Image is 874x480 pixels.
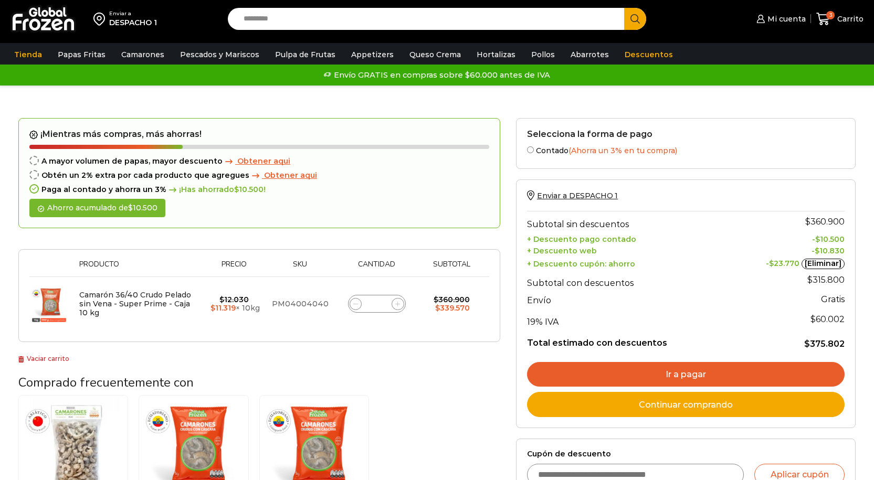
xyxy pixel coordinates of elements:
bdi: 339.570 [435,303,470,313]
span: Carrito [835,14,864,24]
input: Contado(Ahorra un 3% en tu compra) [527,146,534,153]
bdi: 12.030 [219,295,249,304]
a: 3 Carrito [816,7,864,31]
div: Enviar a [109,10,157,17]
a: Vaciar carrito [18,355,69,362]
span: $ [804,339,810,349]
div: A mayor volumen de papas, mayor descuento [29,157,489,166]
a: Tienda [9,45,47,65]
td: × 10kg [203,276,266,331]
td: - [733,256,845,270]
a: Hortalizas [471,45,521,65]
span: $ [234,185,239,194]
th: + Descuento web [527,244,733,256]
span: $ [815,246,819,255]
div: DESPACHO 1 [109,17,157,28]
a: Continuar comprando [527,392,845,417]
span: $ [435,303,440,313]
th: 19% IVA [527,308,733,329]
th: + Descuento pago contado [527,232,733,244]
th: Subtotal sin descuentos [527,211,733,232]
button: Search button [624,8,646,30]
a: Abarrotes [565,45,614,65]
a: Obtener aqui [223,157,290,166]
div: Obtén un 2% extra por cada producto que agregues [29,171,489,180]
th: + Descuento cupón: ahorro [527,256,733,270]
span: $ [815,234,820,244]
th: Subtotal con descuentos [527,270,733,291]
span: $ [210,303,215,313]
label: Contado [527,144,845,155]
span: $ [434,295,438,304]
span: $ [805,217,810,227]
div: Paga al contado y ahorra un 3% [29,185,489,194]
th: Total estimado con descuentos [527,329,733,349]
a: Papas Fritas [52,45,111,65]
span: $ [128,203,133,212]
th: Envío [527,291,733,309]
bdi: 315.800 [807,275,845,285]
bdi: 10.500 [815,234,845,244]
div: Ahorro acumulado de [29,199,165,217]
td: PM04004040 [266,276,335,331]
bdi: 10.500 [234,185,264,194]
a: Obtener aqui [249,171,317,180]
th: Sku [266,260,335,276]
th: Producto [74,260,203,276]
span: (Ahorra un 3% en tu compra) [568,146,677,155]
span: 60.002 [810,314,845,324]
a: [Eliminar] [802,259,845,269]
a: Pollos [526,45,560,65]
a: Pescados y Mariscos [175,45,265,65]
label: Cupón de descuento [527,450,845,458]
bdi: 360.900 [434,295,470,304]
a: Appetizers [346,45,399,65]
bdi: 360.900 [805,217,845,227]
bdi: 10.500 [128,203,157,212]
th: Cantidad [334,260,419,276]
input: Product quantity [370,296,384,311]
span: $ [810,314,816,324]
span: 23.770 [769,259,799,268]
a: Queso Crema [404,45,466,65]
h2: ¡Mientras más compras, más ahorras! [29,129,489,140]
span: $ [807,275,813,285]
span: Obtener aqui [264,170,317,180]
span: Enviar a DESPACHO 1 [537,191,618,200]
th: Subtotal [419,260,484,276]
td: - [733,232,845,244]
h2: Selecciona la forma de pago [527,129,845,139]
bdi: 375.802 [804,339,845,349]
span: ¡Has ahorrado ! [166,185,266,194]
a: Mi cuenta [754,8,805,29]
span: Comprado frecuentemente con [18,374,194,391]
strong: Gratis [821,294,845,304]
a: Camarones [116,45,170,65]
a: Camarón 36/40 Crudo Pelado sin Vena - Super Prime - Caja 10 kg [79,290,191,317]
span: Obtener aqui [237,156,290,166]
a: Pulpa de Frutas [270,45,341,65]
span: $ [769,259,774,268]
th: Precio [203,260,266,276]
a: Descuentos [619,45,678,65]
bdi: 10.830 [815,246,845,255]
span: 3 [826,11,835,19]
span: Mi cuenta [765,14,806,24]
td: - [733,244,845,256]
bdi: 11.319 [210,303,236,313]
a: Enviar a DESPACHO 1 [527,191,618,200]
a: Ir a pagar [527,362,845,387]
img: address-field-icon.svg [93,10,109,28]
span: $ [219,295,224,304]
